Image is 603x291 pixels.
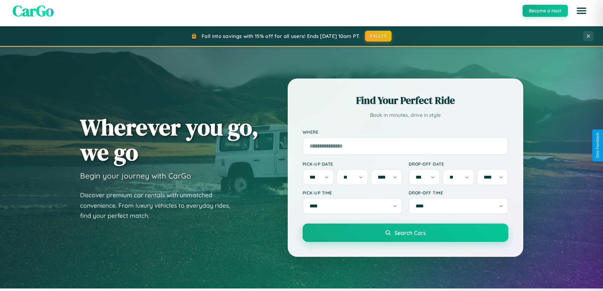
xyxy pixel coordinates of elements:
span: Search Cars [394,229,426,236]
button: FALL15 [365,31,392,41]
p: Book in minutes, drive in style [303,111,508,120]
button: Search Cars [303,224,508,242]
span: CarGo [13,0,54,21]
button: Open menu [573,2,590,20]
span: Fall into savings with 15% off for all users! Ends [DATE] 10am PT. [202,33,360,39]
label: Drop-off Date [409,161,508,167]
label: Drop-off Time [409,190,508,195]
label: Pick-up Time [303,190,402,195]
p: Discover premium car rentals with unmatched convenience. From luxury vehicles to everyday rides, ... [80,190,238,221]
button: Become a Host [523,5,568,17]
label: Where [303,129,508,135]
h1: Wherever you go, we go [80,115,259,165]
h2: Find Your Perfect Ride [303,93,508,107]
div: Give Feedback [595,133,600,158]
label: Pick-up Date [303,161,402,167]
h3: Begin your journey with CarGo [80,171,191,180]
